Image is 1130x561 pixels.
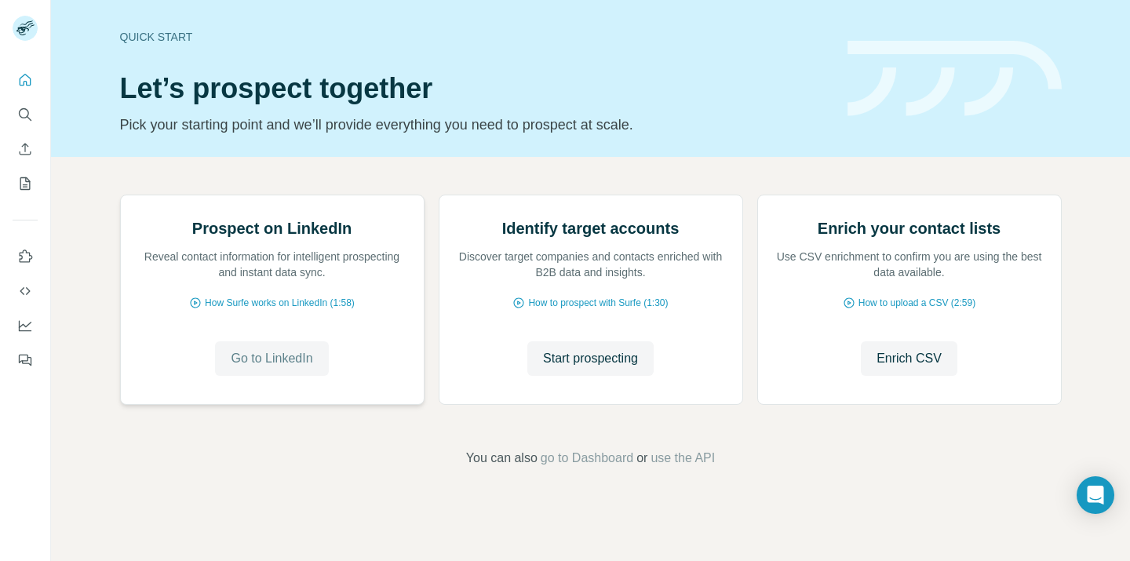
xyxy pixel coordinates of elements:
[466,449,538,468] span: You can also
[215,341,328,376] button: Go to LinkedIn
[858,296,975,310] span: How to upload a CSV (2:59)
[455,249,727,280] p: Discover target companies and contacts enriched with B2B data and insights.
[192,217,352,239] h2: Prospect on LinkedIn
[861,341,957,376] button: Enrich CSV
[13,100,38,129] button: Search
[120,114,829,136] p: Pick your starting point and we’ll provide everything you need to prospect at scale.
[13,277,38,305] button: Use Surfe API
[205,296,355,310] span: How Surfe works on LinkedIn (1:58)
[543,349,638,368] span: Start prospecting
[651,449,715,468] button: use the API
[231,349,312,368] span: Go to LinkedIn
[13,135,38,163] button: Enrich CSV
[13,242,38,271] button: Use Surfe on LinkedIn
[1077,476,1114,514] div: Open Intercom Messenger
[847,41,1062,117] img: banner
[541,449,633,468] button: go to Dashboard
[636,449,647,468] span: or
[502,217,680,239] h2: Identify target accounts
[137,249,408,280] p: Reveal contact information for intelligent prospecting and instant data sync.
[13,346,38,374] button: Feedback
[818,217,1001,239] h2: Enrich your contact lists
[13,169,38,198] button: My lists
[774,249,1045,280] p: Use CSV enrichment to confirm you are using the best data available.
[120,29,829,45] div: Quick start
[13,311,38,340] button: Dashboard
[120,73,829,104] h1: Let’s prospect together
[527,341,654,376] button: Start prospecting
[877,349,942,368] span: Enrich CSV
[13,66,38,94] button: Quick start
[528,296,668,310] span: How to prospect with Surfe (1:30)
